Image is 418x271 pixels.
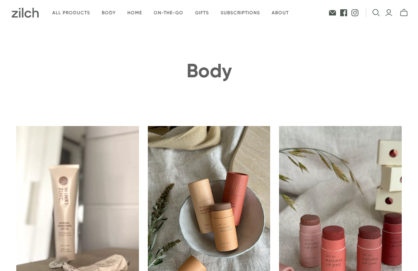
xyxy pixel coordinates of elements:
a: About [266,4,295,22]
a: Home [122,4,148,22]
img: Zilch has done the hard yards and handpicked the best ethical and sustainable products for you an... [12,8,39,18]
button: Open search [372,9,380,17]
a: Subscriptions [215,4,266,22]
a: On-the-go [148,4,189,22]
a: Body [96,4,122,22]
a: Gifts [189,4,215,22]
h1: Body [16,60,402,82]
a: All products [46,4,96,22]
a: Login [385,9,393,17]
button: mini-cart-toggle [397,9,410,17]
